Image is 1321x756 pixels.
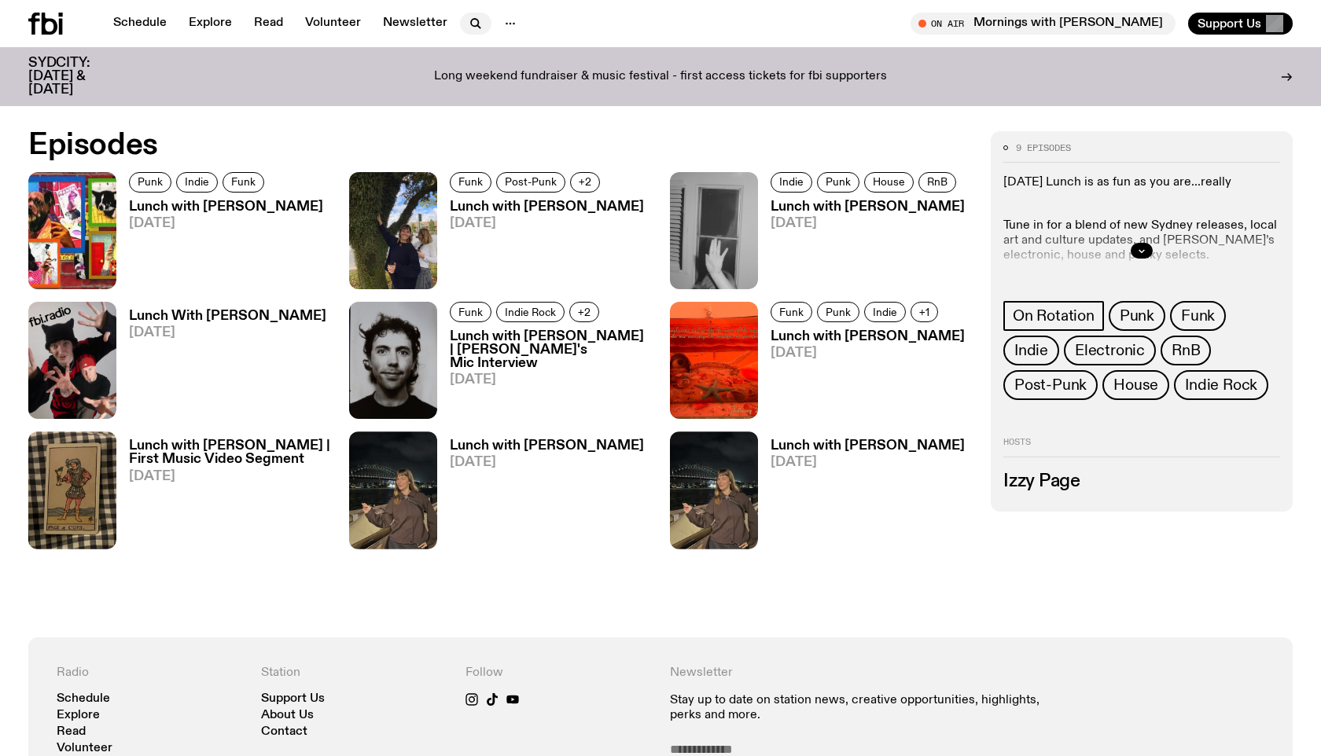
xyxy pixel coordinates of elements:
span: Support Us [1198,17,1261,31]
img: black and white photo of someone holding their hand to the air. you can see two windows in the ba... [670,172,758,289]
h3: Lunch With [PERSON_NAME] [129,310,326,323]
button: Support Us [1188,13,1293,35]
span: Indie [873,306,897,317]
a: Punk [1109,301,1165,331]
a: Indie [176,172,218,193]
img: Izzy Page stands above looking down at Opera Bar. She poses in front of the Harbour Bridge in the... [670,431,758,549]
a: Volunteer [296,13,370,35]
span: [DATE] [450,217,644,230]
h4: Newsletter [670,666,1060,681]
a: Lunch with [PERSON_NAME][DATE] [758,439,965,549]
span: Punk [1120,307,1154,325]
a: Lunch with [PERSON_NAME] | [PERSON_NAME]'s Mic Interview[DATE] [437,330,651,419]
h4: Station [261,666,447,681]
a: Indie Rock [496,302,565,322]
h3: Izzy Page [1003,473,1280,490]
h3: Lunch with [PERSON_NAME] | [PERSON_NAME]'s Mic Interview [450,330,651,370]
a: Funk [450,172,491,193]
a: Schedule [57,693,110,705]
button: +2 [569,302,599,322]
button: +2 [570,172,600,193]
span: Punk [826,176,851,188]
a: Post-Punk [1003,370,1098,400]
span: RnB [1172,342,1200,359]
a: Lunch with [PERSON_NAME][DATE] [437,200,644,289]
h4: Radio [57,666,242,681]
span: Indie Rock [1185,376,1257,394]
span: [DATE] [771,217,965,230]
button: +1 [911,302,938,322]
span: Funk [1181,307,1215,325]
a: Punk [817,172,859,193]
span: Post-Punk [1014,376,1087,394]
span: Indie Rock [505,306,556,317]
h3: Lunch with [PERSON_NAME] | First Music Video Segment [129,439,330,466]
span: 9 episodes [1016,144,1071,152]
span: +2 [578,306,591,317]
a: Indie [1003,336,1059,365]
p: Tune in for a blend of new Sydney releases, local art and culture updates, and [PERSON_NAME]’s el... [1003,203,1280,263]
p: Stay up to date on station news, creative opportunities, highlights, perks and more. [670,693,1060,723]
a: About Us [261,710,314,721]
span: +2 [579,176,591,188]
span: [DATE] [129,217,323,230]
p: [DATE] Lunch is as fun as you are...really [1003,175,1280,190]
span: House [1113,376,1158,394]
a: Read [245,13,293,35]
span: [DATE] [129,470,330,483]
a: Funk [771,302,812,322]
h3: Lunch with [PERSON_NAME] [771,330,965,343]
a: Funk [223,172,264,193]
a: Indie [771,172,812,193]
span: Post-Punk [505,176,557,188]
img: Izzy Page stands above looking down at Opera Bar. She poses in front of the Harbour Bridge in the... [349,431,437,549]
span: Punk [826,306,851,317]
a: Funk [450,302,491,322]
a: Lunch with [PERSON_NAME][DATE] [758,200,965,289]
span: Indie [185,176,209,188]
a: Explore [57,710,100,721]
h3: SYDCITY: [DATE] & [DATE] [28,57,129,97]
img: Black and white film photo booth photo of Mike who is looking directly into camera smiling. he is... [349,302,437,419]
span: RnB [927,176,948,188]
h3: Lunch with [PERSON_NAME] [450,439,644,453]
span: [DATE] [771,347,965,360]
a: Electronic [1064,336,1156,365]
span: [DATE] [771,456,965,469]
h3: Lunch with [PERSON_NAME] [771,200,965,214]
a: Lunch with [PERSON_NAME][DATE] [116,200,323,289]
h3: Lunch with [PERSON_NAME] [771,439,965,453]
span: On Rotation [1013,307,1095,325]
span: Funk [779,306,804,317]
span: Indie [1014,342,1048,359]
span: Funk [458,306,483,317]
span: Indie [779,176,804,188]
h3: Lunch with [PERSON_NAME] [129,200,323,214]
h3: Lunch with [PERSON_NAME] [450,200,644,214]
a: Contact [261,726,307,738]
a: RnB [1161,336,1211,365]
a: Newsletter [373,13,457,35]
a: Punk [817,302,859,322]
p: Long weekend fundraiser & music festival - first access tickets for fbi supporters [434,70,887,84]
a: Read [57,726,86,738]
a: Indie Rock [1174,370,1268,400]
a: Lunch with [PERSON_NAME] | First Music Video Segment[DATE] [116,439,330,549]
a: RnB [918,172,956,193]
a: Punk [129,172,171,193]
span: Funk [458,176,483,188]
span: [DATE] [450,373,651,387]
a: Lunch with [PERSON_NAME][DATE] [758,330,965,419]
a: House [864,172,914,193]
h4: Follow [465,666,651,681]
span: House [873,176,905,188]
a: Support Us [261,693,325,705]
a: Schedule [104,13,176,35]
span: Electronic [1075,342,1145,359]
a: House [1102,370,1169,400]
span: [DATE] [129,326,326,339]
a: Explore [179,13,241,35]
span: Funk [231,176,256,188]
a: Volunteer [57,743,112,754]
a: Lunch With [PERSON_NAME][DATE] [116,310,326,419]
